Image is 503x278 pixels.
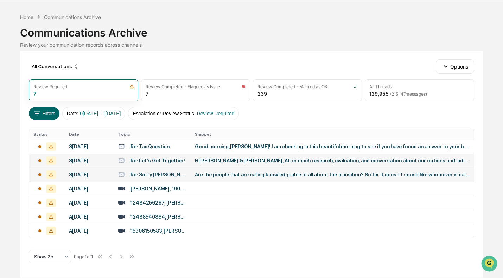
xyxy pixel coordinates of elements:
[62,107,126,120] button: Date:0[DATE] - 1[DATE]
[14,102,44,109] span: Data Lookup
[369,91,427,97] div: 129,955
[69,144,110,149] div: S[DATE]
[7,15,128,26] p: How can we help?
[80,111,121,116] span: 0[DATE] - 1[DATE]
[44,14,101,20] div: Communications Archive
[353,84,357,89] img: icon
[20,14,33,20] div: Home
[369,84,392,89] div: All Threads
[24,54,115,61] div: Start new chat
[50,119,85,124] a: Powered byPylon
[29,129,65,140] th: Status
[257,91,267,97] div: 239
[114,129,191,140] th: Topic
[120,56,128,64] button: Start new chat
[130,172,186,177] div: Re: Sorry [PERSON_NAME]!!! A token of my appreciation and apology
[7,89,13,95] div: 🖐️
[195,158,470,163] div: Hi[PERSON_NAME] &[PERSON_NAME], After much research, evaluation, and conversation about our optio...
[195,144,470,149] div: Good morning,[PERSON_NAME]! I am checking in this beautiful morning to see if you have found an a...
[24,61,89,66] div: We're available if you need us!
[146,91,148,97] div: 7
[58,89,87,96] span: Attestations
[130,186,186,192] div: [PERSON_NAME], 19063902529
[130,228,186,234] div: 15306150583,[PERSON_NAME]
[130,214,186,220] div: 12488540864,[PERSON_NAME]
[130,200,186,206] div: 12484256267, [PERSON_NAME]
[128,107,239,120] button: Escalation or Review Status:Review Required
[69,228,110,234] div: A[DATE]
[70,119,85,124] span: Pylon
[257,84,327,89] div: Review Completed - Marked as OK
[4,86,48,98] a: 🖐️Preclearance
[4,99,47,112] a: 🔎Data Lookup
[20,21,483,39] div: Communications Archive
[191,129,474,140] th: Snippet
[129,84,134,89] img: icon
[69,172,110,177] div: S[DATE]
[241,84,246,89] img: icon
[130,144,170,149] div: Re: Tax Question
[29,61,82,72] div: All Conversations
[69,214,110,220] div: A[DATE]
[65,129,114,140] th: Date
[14,89,45,96] span: Preclearance
[7,54,20,66] img: 1746055101610-c473b297-6a78-478c-a979-82029cc54cd1
[20,42,483,48] div: Review your communication records across channels
[195,172,470,177] div: Are the people that are calling knowledgeable at all about the transition? So far it doesn’t soun...
[390,91,427,97] span: ( 215,147 messages)
[51,89,57,95] div: 🗄️
[130,158,185,163] div: Re: Let's Get Together!
[480,255,499,274] iframe: Open customer support
[33,84,67,89] div: Review Required
[69,200,110,206] div: A[DATE]
[197,111,235,116] span: Review Required
[33,91,36,97] div: 7
[48,86,90,98] a: 🗄️Attestations
[436,59,474,73] button: Options
[74,254,93,259] div: Page 1 of 1
[7,103,13,108] div: 🔎
[69,158,110,163] div: S[DATE]
[69,186,110,192] div: A[DATE]
[146,84,220,89] div: Review Completed - Flagged as Issue
[29,107,59,120] button: Filters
